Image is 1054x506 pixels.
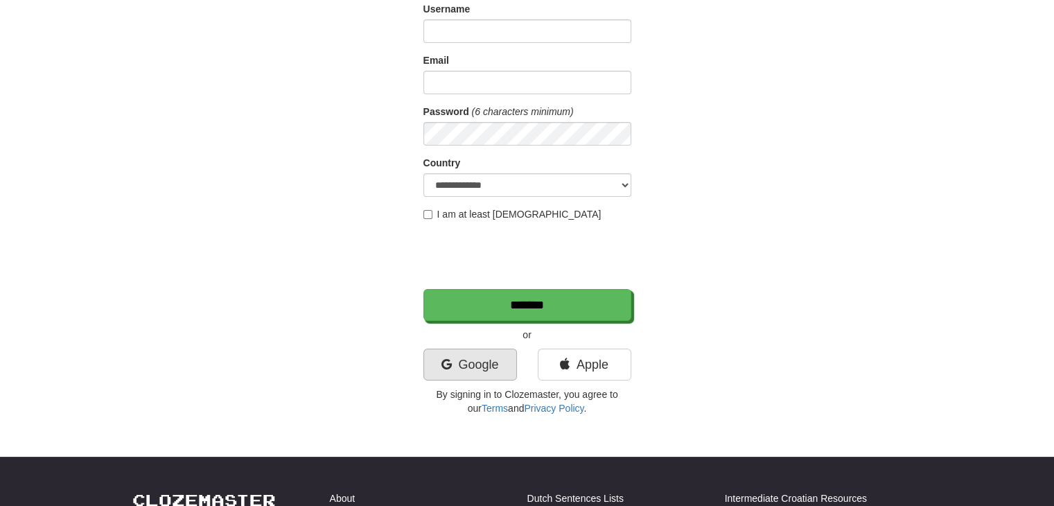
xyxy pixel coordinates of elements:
label: Password [423,105,469,119]
label: Country [423,156,461,170]
a: Google [423,349,517,381]
label: Email [423,53,449,67]
a: Terms [482,403,508,414]
p: or [423,328,631,342]
input: I am at least [DEMOGRAPHIC_DATA] [423,210,432,219]
p: By signing in to Clozemaster, you agree to our and . [423,387,631,415]
label: Username [423,2,471,16]
a: Intermediate Croatian Resources [725,491,867,505]
a: Dutch Sentences Lists [527,491,624,505]
iframe: reCAPTCHA [423,228,634,282]
label: I am at least [DEMOGRAPHIC_DATA] [423,207,601,221]
a: Apple [538,349,631,381]
em: (6 characters minimum) [472,106,574,117]
a: About [330,491,355,505]
a: Privacy Policy [524,403,583,414]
